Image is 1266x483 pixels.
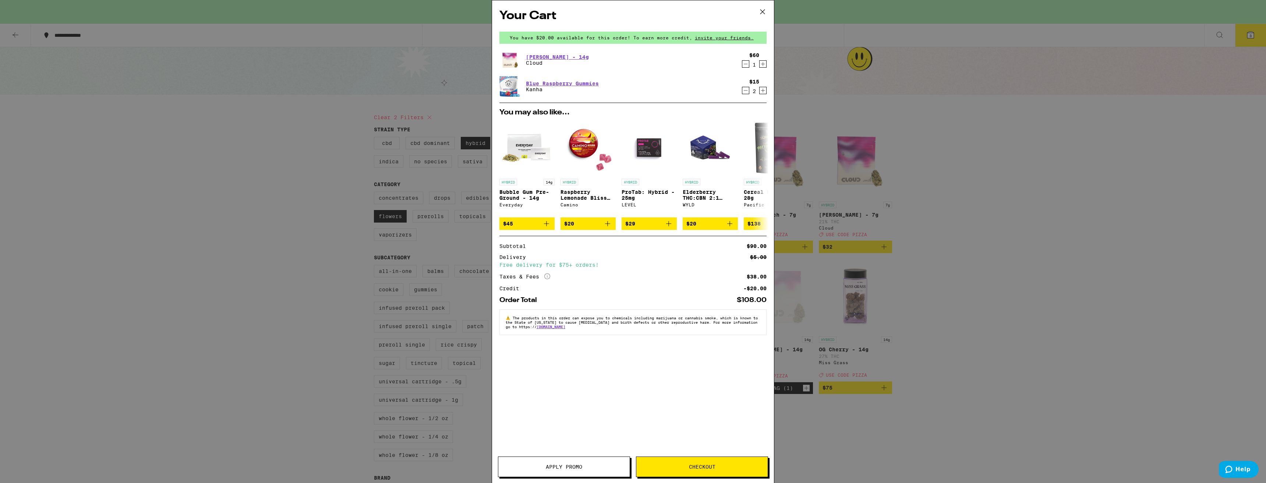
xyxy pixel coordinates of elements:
[689,464,715,469] span: Checkout
[683,120,738,217] a: Open page for Elderberry THC:CBN 2:1 Gummies from WYLD
[744,179,761,185] p: HYBRID
[546,464,582,469] span: Apply Promo
[499,50,520,70] img: Cloud - Runtz - 14g
[544,179,555,185] p: 14g
[526,81,599,86] a: Blue Raspberry Gummies
[744,120,799,217] a: Open page for Cereal Milk - 28g from Pacific Stone
[499,217,555,230] button: Add to bag
[510,35,692,40] span: You have $20.00 available for this order! To earn more credit,
[506,316,758,329] span: The products in this order can expose you to chemicals including marijuana or cannabis smoke, whi...
[499,109,767,116] h2: You may also like...
[560,189,616,201] p: Raspberry Lemonade Bliss Sour Gummies
[506,316,513,320] span: ⚠️
[636,457,768,477] button: Checkout
[742,60,749,68] button: Decrement
[759,60,767,68] button: Increment
[622,179,639,185] p: HYBRID
[537,324,565,329] a: [DOMAIN_NAME]
[747,221,761,227] span: $138
[683,217,738,230] button: Add to bag
[683,189,738,201] p: Elderberry THC:CBN 2:1 Gummies
[526,86,599,92] p: Kanha
[749,62,759,68] div: 1
[683,202,738,207] div: WYLD
[1219,461,1259,479] iframe: Opens a widget where you can find more information
[747,274,767,279] div: $38.00
[499,32,767,44] div: You have $20.00 available for this order! To earn more credit,invite your friends.
[498,457,630,477] button: Apply Promo
[499,75,520,97] img: Kanha - Blue Raspberry Gummies
[499,244,531,249] div: Subtotal
[692,35,756,40] span: invite your friends.
[744,189,799,201] p: Cereal Milk - 28g
[749,88,759,94] div: 2
[622,217,677,230] button: Add to bag
[686,221,696,227] span: $20
[560,120,616,217] a: Open page for Raspberry Lemonade Bliss Sour Gummies from Camino
[683,120,738,175] img: WYLD - Elderberry THC:CBN 2:1 Gummies
[743,286,767,291] div: -$20.00
[744,217,799,230] button: Add to bag
[622,202,677,207] div: LEVEL
[560,179,578,185] p: HYBRID
[503,221,513,227] span: $45
[742,87,749,94] button: Decrement
[625,221,635,227] span: $29
[622,120,677,217] a: Open page for ProTab: Hybrid - 25mg from LEVEL
[499,120,555,217] a: Open page for Bubble Gum Pre-Ground - 14g from Everyday
[499,255,531,260] div: Delivery
[749,79,759,85] div: $15
[560,120,616,175] img: Camino - Raspberry Lemonade Bliss Sour Gummies
[560,202,616,207] div: Camino
[499,8,767,24] h2: Your Cart
[499,120,555,175] img: Everyday - Bubble Gum Pre-Ground - 14g
[747,244,767,249] div: $90.00
[564,221,574,227] span: $20
[499,202,555,207] div: Everyday
[759,87,767,94] button: Increment
[737,297,767,303] div: $108.00
[560,217,616,230] button: Add to bag
[526,54,589,60] a: [PERSON_NAME] - 14g
[499,189,555,201] p: Bubble Gum Pre-Ground - 14g
[499,297,542,303] div: Order Total
[622,120,677,175] img: LEVEL - ProTab: Hybrid - 25mg
[750,255,767,260] div: $5.00
[744,120,799,175] img: Pacific Stone - Cereal Milk - 28g
[749,52,759,58] div: $60
[499,273,550,280] div: Taxes & Fees
[744,202,799,207] div: Pacific Stone
[526,60,589,66] p: Cloud
[499,286,524,291] div: Credit
[683,179,700,185] p: HYBRID
[622,189,677,201] p: ProTab: Hybrid - 25mg
[499,262,767,267] div: Free delivery for $75+ orders!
